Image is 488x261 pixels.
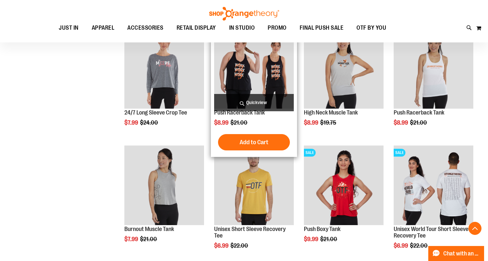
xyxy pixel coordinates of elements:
[124,109,187,116] a: 24/7 Long Sleeve Crop Tee
[214,242,229,249] span: $6.99
[121,142,207,259] div: product
[214,146,294,225] img: Product image for Unisex Short Sleeve Recovery Tee
[124,119,139,126] span: $7.99
[390,26,477,143] div: product
[92,21,115,35] span: APPAREL
[214,109,265,116] a: Push Racerback Tank
[127,21,164,35] span: ACCESSORIES
[394,109,444,116] a: Push Racerback Tank
[214,29,294,109] img: Product image for Push Racerback Tank
[59,21,79,35] span: JUST IN
[356,21,386,35] span: OTF BY YOU
[394,242,409,249] span: $6.99
[140,236,158,242] span: $21.00
[304,119,319,126] span: $8.99
[304,29,384,110] a: Product image for High Neck Muscle Tank
[124,236,139,242] span: $7.99
[428,246,484,261] button: Chat with an Expert
[211,26,297,157] div: product
[240,139,268,146] span: Add to Cart
[301,26,387,143] div: product
[177,21,216,35] span: RETAIL DISPLAY
[300,21,344,35] span: FINAL PUSH SALE
[410,242,429,249] span: $22.00
[214,29,294,110] a: Product image for Push Racerback Tank
[394,29,473,109] img: Product image for Push Racerback Tank
[214,119,229,126] span: $8.99
[304,109,358,116] a: High Neck Muscle Tank
[218,134,290,150] button: Add to Cart
[214,94,294,111] a: Quickview
[124,226,174,232] a: Burnout Muscle Tank
[268,21,287,35] span: PROMO
[124,29,204,110] a: Product image for 24/7 Long Sleeve Crop Tee
[304,29,384,109] img: Product image for High Neck Muscle Tank
[304,146,384,225] img: Product image for Push Boxy Tank
[230,119,248,126] span: $21.00
[124,29,204,109] img: Product image for 24/7 Long Sleeve Crop Tee
[124,146,204,226] a: Product image for Burnout Muscle Tank
[304,226,340,232] a: Push Boxy Tank
[304,236,319,242] span: $9.99
[208,7,280,21] img: Shop Orangetheory
[468,222,481,235] button: Back To Top
[229,21,255,35] span: IN STUDIO
[121,26,207,143] div: product
[394,29,473,110] a: Product image for Push Racerback Tank
[140,119,159,126] span: $24.00
[230,242,249,249] span: $22.00
[394,226,468,239] a: Unisex World Tour Short Sleeve Recovery Tee
[214,226,286,239] a: Unisex Short Sleeve Recovery Tee
[301,142,387,259] div: product
[394,146,473,225] img: Product image for Unisex World Tour Short Sleeve Recovery Tee
[304,146,384,226] a: Product image for Push Boxy TankSALE
[394,146,473,226] a: Product image for Unisex World Tour Short Sleeve Recovery TeeSALE
[320,236,338,242] span: $21.00
[443,251,480,257] span: Chat with an Expert
[394,119,409,126] span: $8.99
[124,146,204,225] img: Product image for Burnout Muscle Tank
[214,146,294,226] a: Product image for Unisex Short Sleeve Recovery Tee
[320,119,337,126] span: $19.75
[304,149,316,157] span: SALE
[394,149,405,157] span: SALE
[410,119,428,126] span: $21.00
